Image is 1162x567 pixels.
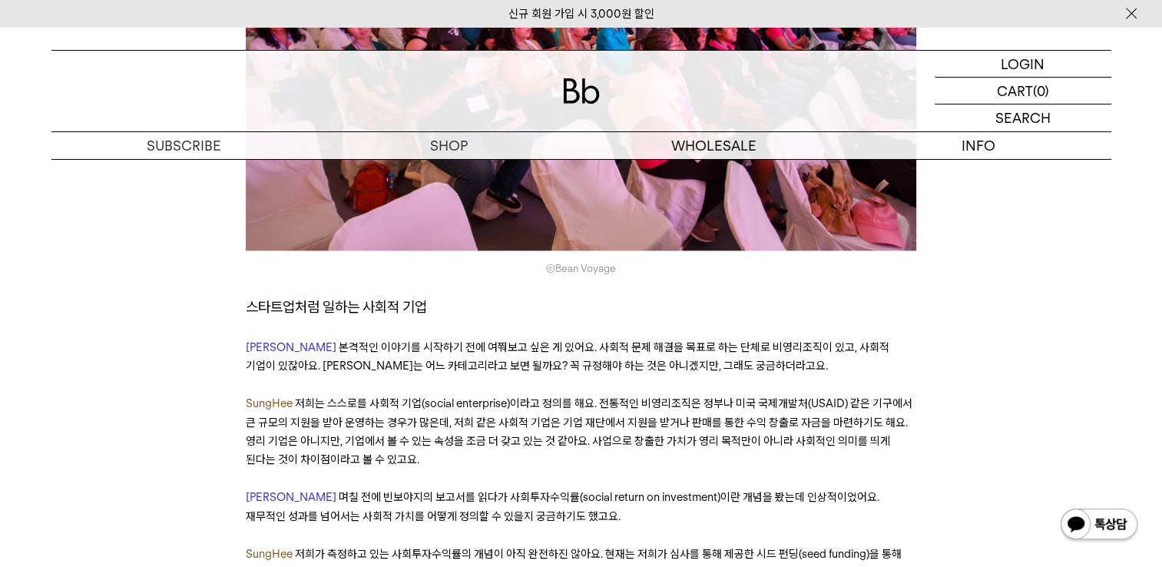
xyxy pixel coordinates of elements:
[246,396,293,410] span: SungHee
[846,132,1111,159] p: INFO
[508,7,654,21] a: 신규 회원 가입 시 3,000원 할인
[246,340,889,373] span: 본격적인 이야기를 시작하기 전에 여쭤보고 싶은 게 있어요. 사회적 문제 해결을 목표로 하는 단체로 비영리조직이 있고, 사회적 기업이 있잖아요. [PERSON_NAME]는 어느...
[1033,78,1049,104] p: (0)
[995,104,1051,131] p: SEARCH
[246,396,912,466] span: 저희는 스스로를 사회적 기업(social enterprise)이라고 정의를 해요. 전통적인 비영리조직은 정부나 미국 국제개발처(USAID) 같은 기구에서 큰 규모의 지원을 받...
[51,132,316,159] a: SUBSCRIBE
[546,262,616,274] span: ©Bean Voyage
[563,78,600,104] img: 로고
[246,298,427,315] span: 스타트업처럼 일하는 사회적 기업
[246,490,879,522] span: 며칠 전에 빈보야지의 보고서를 읽다가 사회투자수익률(social return on investment)이란 개념을 봤는데 인상적이었어요. 재무적인 성과를 넘어서는 사회적 가치...
[246,490,336,504] span: [PERSON_NAME]
[935,78,1111,104] a: CART (0)
[581,132,846,159] p: WHOLESALE
[246,340,336,354] span: [PERSON_NAME]
[246,547,293,561] span: SungHee
[316,132,581,159] a: SHOP
[935,51,1111,78] a: LOGIN
[1059,507,1139,544] img: 카카오톡 채널 1:1 채팅 버튼
[997,78,1033,104] p: CART
[1001,51,1044,77] p: LOGIN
